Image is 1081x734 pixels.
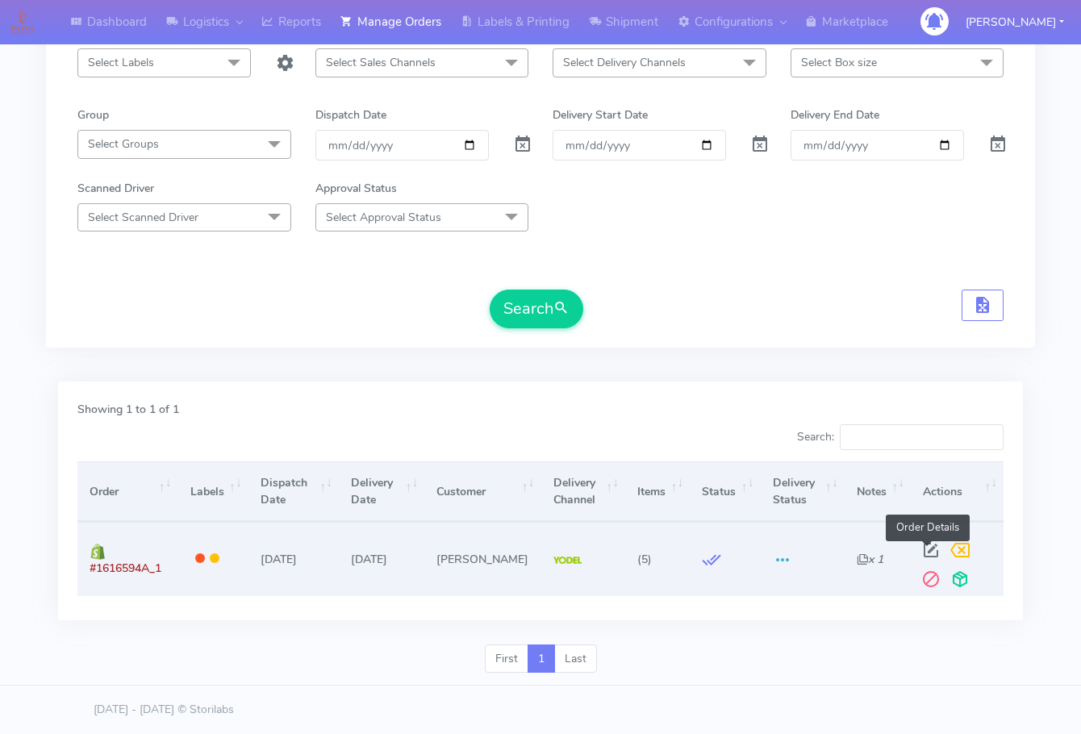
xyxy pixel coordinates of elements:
[339,461,424,522] th: Delivery Date: activate to sort column ascending
[315,106,386,123] label: Dispatch Date
[791,106,879,123] label: Delivery End Date
[77,106,109,123] label: Group
[88,55,154,70] span: Select Labels
[637,552,652,567] span: (5)
[90,561,161,576] span: #1616594A_1
[541,461,625,522] th: Delivery Channel: activate to sort column ascending
[77,180,154,197] label: Scanned Driver
[625,461,690,522] th: Items: activate to sort column ascending
[424,461,540,522] th: Customer: activate to sort column ascending
[178,461,248,522] th: Labels: activate to sort column ascending
[954,6,1076,39] button: [PERSON_NAME]
[77,401,179,418] label: Showing 1 to 1 of 1
[88,210,198,225] span: Select Scanned Driver
[248,461,339,522] th: Dispatch Date: activate to sort column ascending
[845,461,911,522] th: Notes: activate to sort column ascending
[77,461,178,522] th: Order: activate to sort column ascending
[797,424,1004,450] label: Search:
[553,557,582,565] img: Yodel
[490,290,583,328] button: Search
[339,522,424,595] td: [DATE]
[690,461,760,522] th: Status: activate to sort column ascending
[840,424,1004,450] input: Search:
[326,210,441,225] span: Select Approval Status
[248,522,339,595] td: [DATE]
[553,106,648,123] label: Delivery Start Date
[88,136,159,152] span: Select Groups
[528,644,555,674] a: 1
[424,522,540,595] td: [PERSON_NAME]
[326,55,436,70] span: Select Sales Channels
[857,552,883,567] i: x 1
[563,55,686,70] span: Select Delivery Channels
[90,544,106,560] img: shopify.png
[911,461,1004,522] th: Actions: activate to sort column ascending
[801,55,877,70] span: Select Box size
[315,180,397,197] label: Approval Status
[760,461,844,522] th: Delivery Status: activate to sort column ascending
